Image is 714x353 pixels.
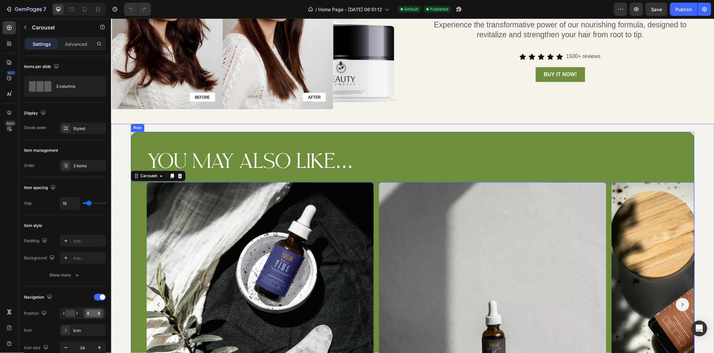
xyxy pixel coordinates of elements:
button: 7 [3,3,49,16]
p: BUY IT NOW! [433,53,466,60]
button: Show more [24,269,106,281]
div: Carousel [28,155,47,161]
p: 1500+ reviews [455,33,490,43]
div: Items per slide [24,62,60,71]
div: Item style [24,223,42,229]
button: Carousel Next Arrow [565,280,578,293]
span: / [315,6,317,13]
p: Carousel [32,23,88,31]
div: Undo/Redo [124,3,151,16]
button: Publish [670,3,698,16]
div: 450 [6,70,16,76]
div: Icon [73,328,104,334]
div: Icon size [24,343,50,352]
div: Row [21,107,32,112]
p: Settings [33,41,51,48]
div: Show more [50,272,80,278]
div: Gap [24,200,32,206]
h2: YOU MAY ALSO LIKE... [36,129,568,159]
p: Advanced [65,41,87,48]
p: 7 [43,5,46,13]
div: Navigation [24,293,53,302]
div: Beta [5,121,16,126]
input: Auto [60,197,80,209]
div: Icon [24,327,32,333]
div: Item spacing [24,183,57,192]
div: Padding [24,237,48,245]
button: Save [646,3,668,16]
div: Item management [24,147,58,153]
div: Publish [676,6,692,13]
div: Position [24,309,48,318]
span: Save [651,7,662,12]
div: Order [24,163,35,169]
span: Home Page - [DATE] 06:51:12 [318,6,382,13]
span: Default [405,6,418,12]
div: Open Intercom Messenger [692,321,707,337]
div: 3 columns [56,79,96,94]
div: Background [24,254,56,263]
div: Sneak peek [24,125,46,131]
a: BUY IT NOW! [425,49,474,64]
div: Add... [73,255,104,261]
span: Published [430,6,448,12]
div: Add... [73,238,104,244]
div: Styled [73,126,104,132]
div: Display [24,109,47,118]
div: 3 items [73,163,104,169]
button: Carousel Back Arrow [41,280,54,293]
